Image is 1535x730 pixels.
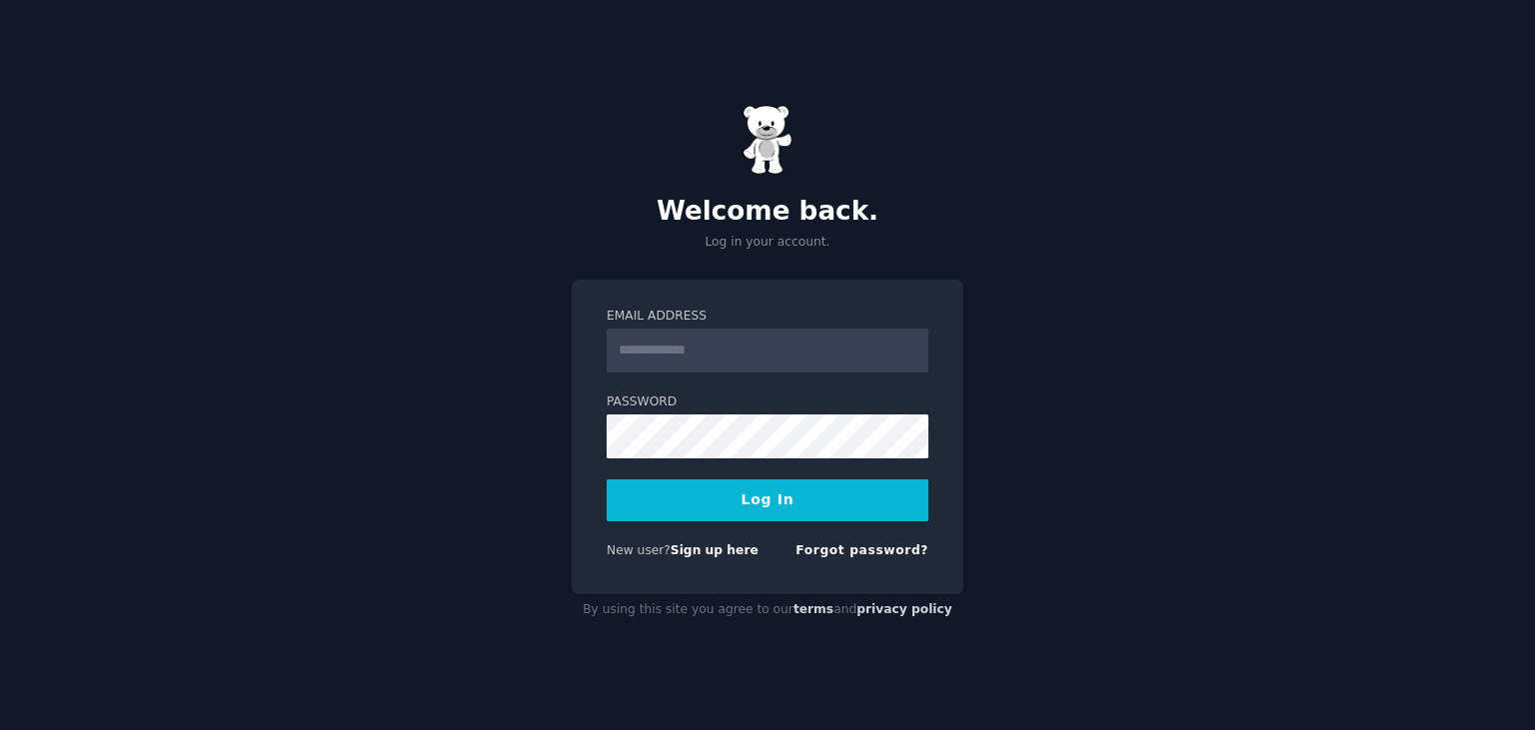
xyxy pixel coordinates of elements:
[671,543,759,557] a: Sign up here
[607,479,928,521] button: Log In
[743,105,792,175] img: Gummy Bear
[607,543,671,557] span: New user?
[572,234,963,252] p: Log in your account.
[607,393,928,411] label: Password
[795,543,928,557] a: Forgot password?
[607,308,928,326] label: Email Address
[572,196,963,228] h2: Welcome back.
[572,594,963,626] div: By using this site you agree to our and
[856,602,952,616] a: privacy policy
[793,602,833,616] a: terms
